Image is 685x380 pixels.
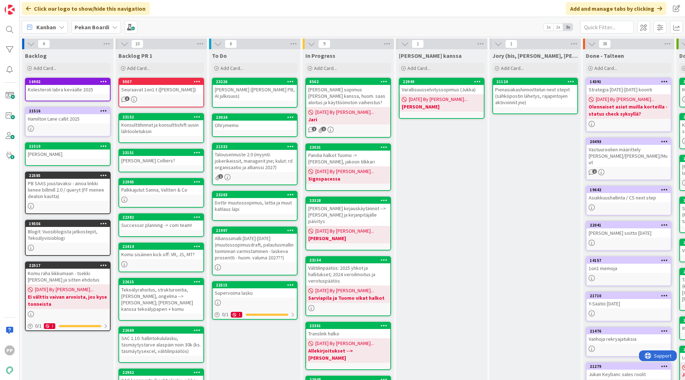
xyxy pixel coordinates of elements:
[587,222,671,228] div: 22041
[213,192,297,214] div: 23203Dottir muutossopimus, lattia ja muut kahlaus läpi
[544,24,553,31] span: 1x
[213,114,297,130] div: 23024Ohrymemo
[586,327,671,357] a: 21476Vanhoja rekryajatuksia
[119,179,203,194] div: 22995Palkkajutut Sanna, Valtteri & Co
[119,78,203,85] div: 9507
[26,85,110,94] div: Kolesteroli labra keväälle 2025
[119,334,203,356] div: SAC 1.10. hallintokululasku, täsmäytystarve alaspäin noin 30k (ks. täsmäytysexcel, välitilinpäätös)
[119,369,203,376] div: 22952
[29,108,110,113] div: 21516
[25,172,111,214] a: 22585PB SAAS joustavaksi - ainoa linkki lienee billmill 2.0 / queryt (FF menee dealsin kautta)
[306,78,390,107] div: 8562[PERSON_NAME] sopimus [PERSON_NAME] kanssa, huom. saas aloitus ja käyttöönoton vaiheistus?
[36,23,56,31] span: Kanban
[492,52,578,59] span: Jory (bis, kenno, bohr)
[553,24,563,31] span: 2x
[26,108,110,114] div: 21516
[306,257,390,263] div: 23154
[5,5,15,15] img: Visit kanbanzone.com
[306,263,390,285] div: Välitilinpäätös: 2025 yhkot ja hallitukset; 2024 veroilmoitus ja verotuspäätös
[127,65,150,71] span: Add Card...
[29,173,110,178] div: 22585
[26,262,110,284] div: 22517Komu raha liikkumaan - tsekki [PERSON_NAME] ja sitten ehdotus
[118,243,204,272] a: 22414Komu sisäinen kick off: VR, JS, MT?
[308,175,388,182] b: Signspacessa
[587,187,671,193] div: 19642
[213,227,297,234] div: 21997
[309,198,390,203] div: 23328
[587,187,671,202] div: 19642Asiakkuushallinta / CS next step
[305,256,391,316] a: 23154Välitilinpäätös: 2025 yhkot ja hallitukset; 2024 veroilmoitus ja verotuspäätös[DATE] By [PER...
[119,214,203,230] div: 22382Successor planning -> com team!
[305,322,391,370] a: 23261Translink halko[DATE] By [PERSON_NAME]...Allekirjoitukset --> [PERSON_NAME]
[25,142,111,166] a: 21510[PERSON_NAME]
[216,144,297,149] div: 21332
[222,311,229,318] span: 0 / 1
[587,264,671,273] div: 1on1 memoja
[216,79,297,84] div: 23226
[125,96,130,101] span: 3
[25,262,111,331] a: 22517Komu raha liikkumaan - tsekki [PERSON_NAME] ja sitten ehdotus[DATE] By [PERSON_NAME]...Ei vä...
[119,327,203,334] div: 22669
[306,197,390,204] div: 23328
[131,40,143,48] span: 10
[119,285,203,314] div: Tekoälyrahoitus, strukturointia, [PERSON_NAME], ongelma --> [PERSON_NAME]; [PERSON_NAME] kanssa t...
[26,269,110,284] div: Komu raha liikkumaan - tsekki [PERSON_NAME] ja sitten ehdotus
[75,24,109,31] b: Pekan Boardi
[306,144,390,166] div: 23031Pandia halkot Tuomo -> [PERSON_NAME], jakoon tilkkari
[587,222,671,238] div: 22041[PERSON_NAME] soitto [DATE]
[119,120,203,136] div: Konsulttihinnat ja konsulttishift uusin lähtöoletuksin
[34,65,56,71] span: Add Card...
[315,168,374,175] span: [DATE] By [PERSON_NAME]...
[35,322,42,330] span: 0 / 1
[213,282,297,298] div: 22515Supervoima lasku
[26,179,110,201] div: PB SAAS joustavaksi - ainoa linkki lienee billmill 2.0 / queryt (FF menee dealsin kautta)
[119,150,203,156] div: 23151
[122,244,203,249] div: 22414
[587,370,671,379] div: Jukan Keybanc sales roolit
[590,329,671,334] div: 21476
[118,178,204,208] a: 22995Palkkajutut Sanna, Valtteri & Co
[407,65,430,71] span: Add Card...
[566,2,666,15] div: Add and manage tabs by clicking
[590,258,671,263] div: 14157
[563,24,573,31] span: 3x
[25,220,111,256] a: 19556Blogit: Vuosiblogista jatkostepit, Tekoälyvisioblogi
[306,257,390,285] div: 23154Välitilinpäätös: 2025 yhkot ja hallitukset; 2024 veroilmoitus ja verotuspäätös
[587,78,671,85] div: 14391
[505,40,517,48] span: 1
[122,328,203,333] div: 22669
[212,52,227,59] span: To Do
[587,193,671,202] div: Asiakkuushallinta / CS next step
[119,279,203,314] div: 22615Tekoälyrahoitus, strukturointia, [PERSON_NAME], ongelma --> [PERSON_NAME]; [PERSON_NAME] kan...
[118,278,204,321] a: 22615Tekoälyrahoitus, strukturointia, [PERSON_NAME], ongelma --> [PERSON_NAME]; [PERSON_NAME] kan...
[306,78,390,85] div: 8562
[587,328,671,334] div: 21476
[29,144,110,149] div: 21510
[309,258,390,263] div: 23154
[587,334,671,344] div: Vanhoja rekryajatuksia
[218,174,223,179] span: 1
[590,293,671,298] div: 21710
[29,263,110,268] div: 22517
[119,243,203,250] div: 22414
[587,293,671,308] div: 21710Y-Säätiö [DATE]
[312,127,316,131] span: 1
[400,78,484,85] div: 22949
[212,191,298,221] a: 23203Dottir muutossopimus, lattia ja muut kahlaus läpi
[212,113,298,137] a: 23024Ohrymemo
[318,40,330,48] span: 9
[118,326,204,363] a: 22669SAC 1.10. hallintokululasku, täsmäytystarve alaspäin noin 30k (ks. täsmäytysexcel, välitilin...
[586,221,671,251] a: 22041[PERSON_NAME] soitto [DATE]
[26,78,110,85] div: 16902
[119,214,203,221] div: 22382
[402,103,482,110] b: [PERSON_NAME]
[213,121,297,130] div: Ohrymemo
[5,345,15,355] div: PP
[26,221,110,243] div: 19556Blogit: Vuosiblogista jatkostepit, Tekoälyvisioblogi
[308,116,388,123] b: Jari
[122,370,203,375] div: 22952
[586,138,671,180] a: 20493Vastuuroolien määrittely [PERSON_NAME]/[PERSON_NAME]/Muut
[213,114,297,121] div: 23024
[587,299,671,308] div: Y-Säätiö [DATE]
[119,327,203,356] div: 22669SAC 1.10. hallintokululasku, täsmäytystarve alaspäin noin 30k (ks. täsmäytysexcel, välitilin...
